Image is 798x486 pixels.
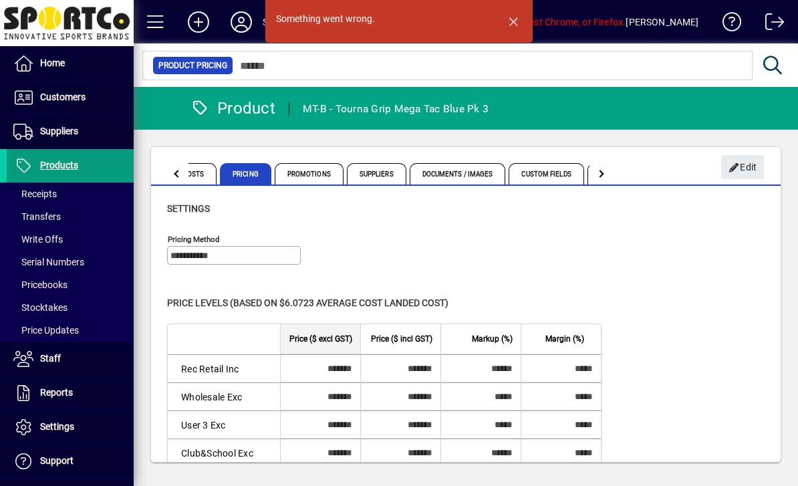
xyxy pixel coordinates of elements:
a: Support [7,445,134,478]
a: Home [7,47,134,80]
div: [PERSON_NAME] [626,11,698,33]
button: Add [177,10,220,34]
a: Logout [755,3,785,46]
span: Product Pricing [158,59,227,72]
div: Sportco Ltd [263,11,313,33]
span: Pricebooks [13,279,68,290]
span: Markup (%) [472,332,513,346]
a: Write Offs [7,228,134,251]
div: MT-B - Tourna Grip Mega Tac Blue Pk 3 [303,98,489,120]
a: Receipts [7,183,134,205]
mat-label: Pricing method [168,235,220,244]
span: Settings [167,203,210,214]
a: Price Updates [7,319,134,342]
span: Support [40,455,74,466]
a: Knowledge Base [712,3,742,46]
span: Settings [40,421,74,432]
span: Suppliers [347,163,406,185]
span: Price levels (based on $6.0723 Average cost landed cost) [167,297,448,308]
span: Stocktakes [13,302,68,313]
span: Products [40,160,78,170]
span: Costs [170,163,217,185]
span: Edit [728,156,757,178]
span: Documents / Images [410,163,506,185]
button: Profile [220,10,263,34]
span: Price ($ incl GST) [371,332,432,346]
span: Promotions [275,163,344,185]
span: Price Updates [13,325,79,336]
a: Transfers [7,205,134,228]
td: Wholesale Exc [168,382,280,410]
a: Stocktakes [7,296,134,319]
span: Customers [40,92,86,102]
span: Home [40,57,65,68]
span: Pricing [220,163,271,185]
a: Staff [7,342,134,376]
span: Margin (%) [545,332,584,346]
span: Transfers [13,211,61,222]
span: Serial Numbers [13,257,84,267]
button: Edit [721,155,764,179]
td: User 3 Exc [168,410,280,439]
span: Staff [40,353,61,364]
td: Club&School Exc [168,439,280,467]
span: Price ($ excl GST) [289,332,352,346]
a: Suppliers [7,115,134,148]
span: Website [587,163,642,185]
span: Suppliers [40,126,78,136]
span: Receipts [13,189,57,199]
a: Pricebooks [7,273,134,296]
a: Serial Numbers [7,251,134,273]
span: Reports [40,387,73,398]
span: Write Offs [13,234,63,245]
a: Reports [7,376,134,410]
a: Settings [7,410,134,444]
a: Customers [7,81,134,114]
span: Custom Fields [509,163,583,185]
td: Rec Retail Inc [168,354,280,382]
div: Product [190,98,275,119]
